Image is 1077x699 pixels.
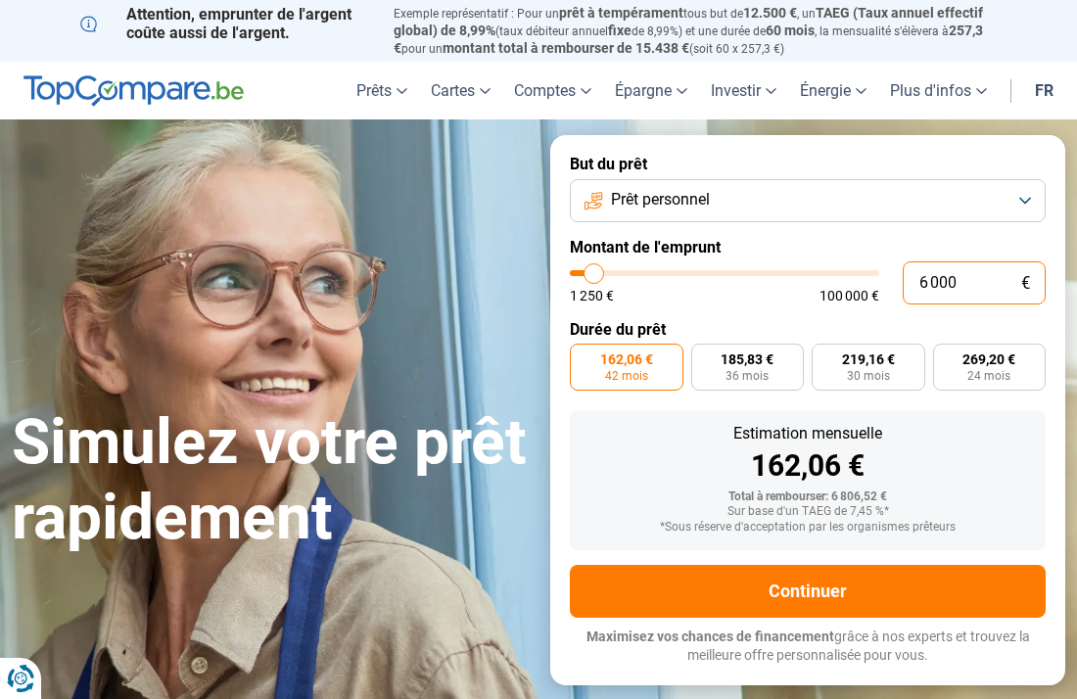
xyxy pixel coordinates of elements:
[585,521,1030,535] div: *Sous réserve d'acceptation par les organismes prêteurs
[570,155,1046,173] label: But du prêt
[585,505,1030,519] div: Sur base d'un TAEG de 7,45 %*
[586,629,834,644] span: Maximisez vos chances de financement
[443,40,689,56] span: montant total à rembourser de 15.438 €
[721,352,773,366] span: 185,83 €
[788,62,878,119] a: Énergie
[842,352,895,366] span: 219,16 €
[80,5,370,42] p: Attention, emprunter de l'argent coûte aussi de l'argent.
[743,5,797,21] span: 12.500 €
[611,189,710,210] span: Prêt personnel
[570,320,1046,339] label: Durée du prêt
[878,62,999,119] a: Plus d'infos
[394,5,983,38] span: TAEG (Taux annuel effectif global) de 8,99%
[603,62,699,119] a: Épargne
[570,238,1046,256] label: Montant de l'emprunt
[1023,62,1065,119] a: fr
[345,62,419,119] a: Prêts
[726,370,769,382] span: 36 mois
[570,289,614,303] span: 1 250 €
[819,289,879,303] span: 100 000 €
[605,370,648,382] span: 42 mois
[967,370,1010,382] span: 24 mois
[1021,275,1030,292] span: €
[766,23,815,38] span: 60 mois
[419,62,502,119] a: Cartes
[502,62,603,119] a: Comptes
[699,62,788,119] a: Investir
[585,490,1030,504] div: Total à rembourser: 6 806,52 €
[394,23,983,56] span: 257,3 €
[12,405,527,556] h1: Simulez votre prêt rapidement
[847,370,890,382] span: 30 mois
[570,565,1046,618] button: Continuer
[585,426,1030,442] div: Estimation mensuelle
[962,352,1015,366] span: 269,20 €
[23,75,244,107] img: TopCompare
[559,5,683,21] span: prêt à tempérament
[608,23,632,38] span: fixe
[394,5,997,57] p: Exemple représentatif : Pour un tous but de , un (taux débiteur annuel de 8,99%) et une durée de ...
[570,628,1046,666] p: grâce à nos experts et trouvez la meilleure offre personnalisée pour vous.
[600,352,653,366] span: 162,06 €
[570,179,1046,222] button: Prêt personnel
[585,451,1030,481] div: 162,06 €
